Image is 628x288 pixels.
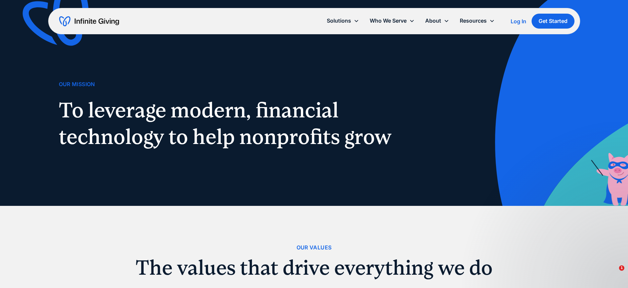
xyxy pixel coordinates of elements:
[532,14,574,29] a: Get Started
[425,16,441,25] div: About
[59,257,569,278] h2: The values that drive everything we do
[605,265,621,281] iframe: Intercom live chat
[370,16,407,25] div: Who We Serve
[364,14,420,28] div: Who We Serve
[327,16,351,25] div: Solutions
[454,14,500,28] div: Resources
[321,14,364,28] div: Solutions
[59,97,399,150] h1: To leverage modern, financial technology to help nonprofits grow
[619,265,624,271] span: 1
[297,243,332,252] div: Our Values
[460,16,487,25] div: Resources
[420,14,454,28] div: About
[59,80,95,89] div: Our Mission
[511,17,526,25] a: Log In
[59,16,119,27] a: home
[511,19,526,24] div: Log In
